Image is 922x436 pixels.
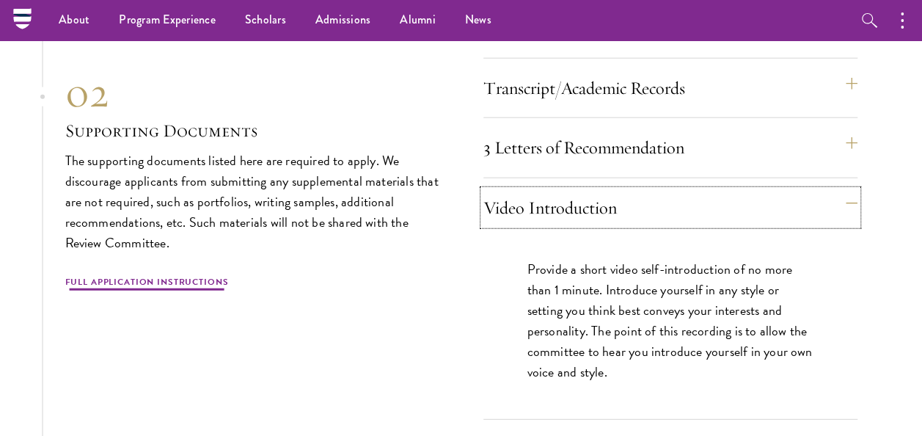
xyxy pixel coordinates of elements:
button: 3 Letters of Recommendation [483,130,857,165]
button: Transcript/Academic Records [483,70,857,106]
div: 02 [65,67,439,118]
p: The supporting documents listed here are required to apply. We discourage applicants from submitt... [65,150,439,253]
h3: Supporting Documents [65,118,439,143]
p: Provide a short video self-introduction of no more than 1 minute. Introduce yourself in any style... [527,259,813,382]
button: Video Introduction [483,190,857,225]
a: Full Application Instructions [65,275,229,293]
